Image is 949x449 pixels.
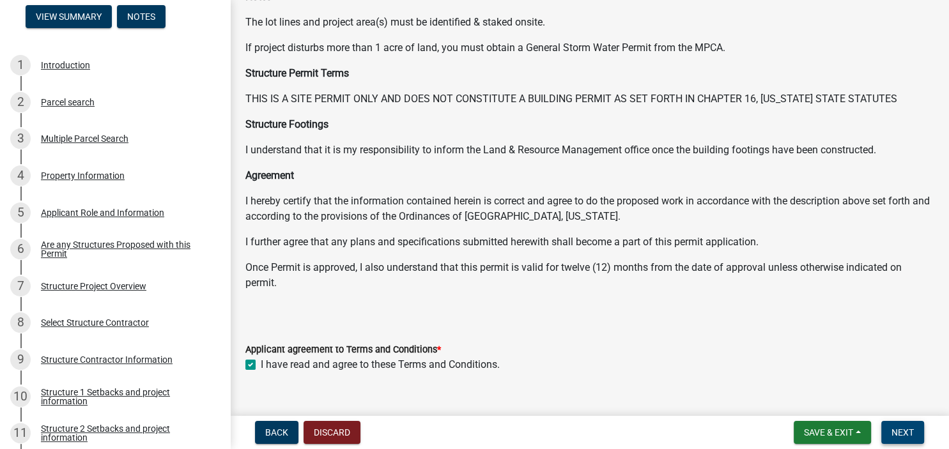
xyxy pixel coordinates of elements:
[265,427,288,438] span: Back
[245,169,294,181] strong: Agreement
[41,388,210,406] div: Structure 1 Setbacks and project information
[245,118,328,130] strong: Structure Footings
[41,240,210,258] div: Are any Structures Proposed with this Permit
[10,92,31,112] div: 2
[245,15,934,30] p: The lot lines and project area(s) must be identified & staked onsite.
[10,55,31,75] div: 1
[245,91,934,107] p: THIS IS A SITE PERMIT ONLY AND DOES NOT CONSTITUTE A BUILDING PERMIT AS SET FORTH IN CHAPTER 16, ...
[41,424,210,442] div: Structure 2 Setbacks and project information
[10,165,31,186] div: 4
[26,5,112,28] button: View Summary
[10,202,31,223] div: 5
[891,427,914,438] span: Next
[41,208,164,217] div: Applicant Role and Information
[41,318,149,327] div: Select Structure Contractor
[10,312,31,333] div: 8
[41,171,125,180] div: Property Information
[261,357,500,372] label: I have read and agree to these Terms and Conditions.
[10,239,31,259] div: 6
[245,142,934,158] p: I understand that it is my responsibility to inform the Land & Resource Management office once th...
[245,346,441,354] label: Applicant agreement to Terms and Conditions
[117,13,166,23] wm-modal-confirm: Notes
[10,128,31,149] div: 3
[10,386,31,407] div: 10
[41,61,90,70] div: Introduction
[10,349,31,370] div: 9
[804,427,853,438] span: Save & Exit
[117,5,166,28] button: Notes
[10,423,31,443] div: 11
[41,282,146,291] div: Structure Project Overview
[41,134,128,143] div: Multiple Parcel Search
[245,40,934,56] p: If project disturbs more than 1 acre of land, you must obtain a General Storm Water Permit from t...
[881,421,924,444] button: Next
[794,421,871,444] button: Save & Exit
[245,194,934,224] p: I hereby certify that the information contained herein is correct and agree to do the proposed wo...
[41,98,95,107] div: Parcel search
[26,13,112,23] wm-modal-confirm: Summary
[255,421,298,444] button: Back
[41,355,173,364] div: Structure Contractor Information
[245,260,934,291] p: Once Permit is approved, I also understand that this permit is valid for twelve (12) months from ...
[245,67,349,79] strong: Structure Permit Terms
[10,276,31,296] div: 7
[304,421,360,444] button: Discard
[245,234,934,250] p: I further agree that any plans and specifications submitted herewith shall become a part of this ...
